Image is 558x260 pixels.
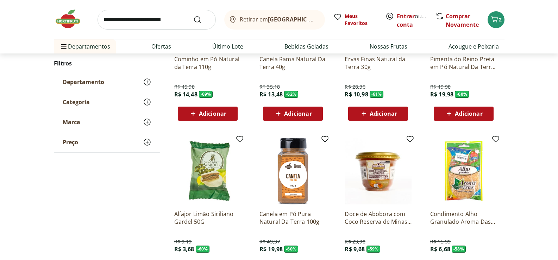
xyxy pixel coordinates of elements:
span: - 61 % [370,91,384,98]
button: Menu [59,38,68,55]
a: Nossas Frutas [370,42,407,51]
span: R$ 9,19 [174,238,192,245]
a: Entrar [397,12,415,20]
a: Canela Rama Natural Da Terra 40g [259,55,326,71]
img: Hortifruti [54,8,89,30]
a: Ervas Finas Natural da Terra 30g [345,55,412,71]
button: Preço [54,132,160,152]
span: Departamento [63,78,104,85]
a: Ofertas [151,42,171,51]
a: Canela em Pó Pura Natural Da Terra 100g [259,210,326,226]
button: Categoria [54,92,160,112]
button: Departamento [54,72,160,92]
span: R$ 19,98 [259,245,283,253]
span: R$ 35,18 [259,83,280,90]
span: Marca [63,119,80,126]
button: Adicionar [263,107,323,121]
span: R$ 10,98 [345,90,368,98]
span: R$ 3,68 [174,245,194,253]
span: 2 [499,16,502,23]
a: Bebidas Geladas [284,42,328,51]
span: R$ 6,68 [430,245,450,253]
input: search [98,10,216,30]
button: Retirar em[GEOGRAPHIC_DATA]/[GEOGRAPHIC_DATA] [224,10,325,30]
button: Marca [54,112,160,132]
a: Alfajor Limão Siciliano Gardel 50G [174,210,241,226]
img: Doce de Abobora com Coco Reserva de Minas 400g [345,138,412,204]
h2: Filtros [54,56,160,70]
button: Adicionar [348,107,408,121]
img: Condimento Alho Granulado Aroma Das Ervas 80G [430,138,497,204]
span: - 60 % [196,246,210,253]
a: Cominho em Pó Natural da Terra 110g [174,55,241,71]
span: - 58 % [452,246,466,253]
img: Canela em Pó Pura Natural Da Terra 100g [259,138,326,204]
span: R$ 23,90 [345,238,365,245]
span: R$ 49,98 [430,83,451,90]
b: [GEOGRAPHIC_DATA]/[GEOGRAPHIC_DATA] [268,15,387,23]
a: Doce de Abobora com Coco Reserva de Minas 400g [345,210,412,226]
a: Criar conta [397,12,435,28]
a: Último Lote [212,42,243,51]
button: Submit Search [193,15,210,24]
button: Adicionar [178,107,238,121]
span: - 59 % [366,246,381,253]
a: Meus Favoritos [333,13,377,27]
button: Adicionar [434,107,494,121]
span: R$ 13,48 [259,90,283,98]
span: R$ 9,68 [345,245,365,253]
a: Pimenta do Reino Preta em Pó Natural Da Terra 100g [430,55,497,71]
span: Adicionar [370,111,397,116]
span: R$ 49,37 [259,238,280,245]
button: Carrinho [488,11,504,28]
span: Departamentos [59,38,110,55]
span: - 60 % [455,91,469,98]
span: - 60 % [284,246,298,253]
span: Meus Favoritos [345,13,377,27]
img: Alfajor Limão Siciliano Gardel 50G [174,138,241,204]
span: R$ 45,98 [174,83,195,90]
span: R$ 19,98 [430,90,453,98]
span: Adicionar [199,111,226,116]
span: Categoria [63,99,90,106]
span: - 69 % [199,91,213,98]
span: R$ 14,48 [174,90,198,98]
span: Adicionar [284,111,312,116]
span: Retirar em [240,16,318,23]
span: - 62 % [284,91,298,98]
a: Comprar Novamente [446,12,479,28]
span: ou [397,12,428,29]
span: R$ 15,99 [430,238,451,245]
span: Adicionar [455,111,482,116]
a: Condimento Alho Granulado Aroma Das Ervas 80G [430,210,497,226]
span: Preço [63,139,78,146]
a: Açougue e Peixaria [449,42,499,51]
span: R$ 28,36 [345,83,365,90]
